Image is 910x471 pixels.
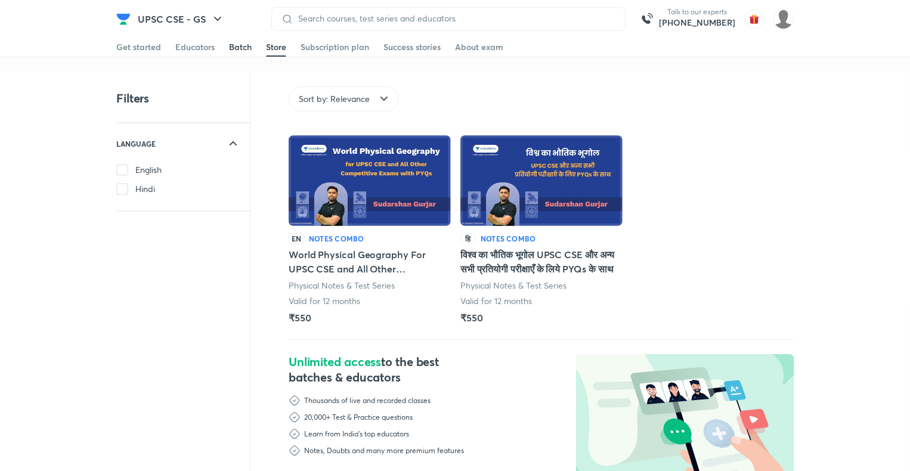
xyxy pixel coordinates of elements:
h4: Unlimited access [289,354,476,385]
img: dm [773,9,794,29]
span: Sort by: Relevance [299,93,370,105]
p: Physical Notes & Test Series [289,280,395,292]
p: Physical Notes & Test Series [460,280,567,292]
input: Search courses, test series and educators [293,14,615,23]
div: Subscription plan [301,41,369,53]
img: Batch Thumbnail [289,135,451,226]
p: Valid for 12 months [460,295,532,307]
p: Talk to our experts [659,7,735,17]
p: EN [289,233,304,244]
a: About exam [455,38,503,57]
button: UPSC CSE - GS [131,7,232,31]
img: call-us [635,7,659,31]
h5: विश्व का भौतिक भूगोल UPSC CSE और अन्य सभी प्रतियोगी परीक्षाएँ के लिये PYQs के साथ [460,247,623,276]
h6: Notes Combo [309,233,364,244]
span: English [135,164,162,176]
a: Store [266,38,286,57]
p: 20,000+ Test & Practice questions [304,413,413,422]
a: Educators [175,38,215,57]
div: Get started [116,41,161,53]
h6: LANGUAGE [116,138,156,150]
img: Batch Thumbnail [460,135,623,226]
h5: ₹550 [460,311,483,325]
div: Success stories [383,41,441,53]
p: हि [460,233,476,244]
div: About exam [455,41,503,53]
h6: Notes Combo [481,233,536,244]
p: Valid for 12 months [289,295,360,307]
a: Success stories [383,38,441,57]
img: Company Logo [116,12,131,26]
a: Subscription plan [301,38,369,57]
div: Batch [229,41,252,53]
a: Get started [116,38,161,57]
a: [PHONE_NUMBER] [659,17,735,29]
span: Hindi [135,183,155,195]
a: Batch [229,38,252,57]
span: to the best batches & educators [289,354,439,385]
img: avatar [745,10,764,29]
p: Learn from India’s top educators [304,429,409,439]
p: Notes, Doubts and many more premium features [304,446,464,455]
div: Store [266,41,286,53]
h5: World Physical Geography For UPSC CSE and All Other Competitive Exams with PYQs [289,247,451,276]
h5: ₹550 [289,311,311,325]
p: Thousands of live and recorded classes [304,396,431,405]
h4: Filters [116,91,149,106]
div: Educators [175,41,215,53]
